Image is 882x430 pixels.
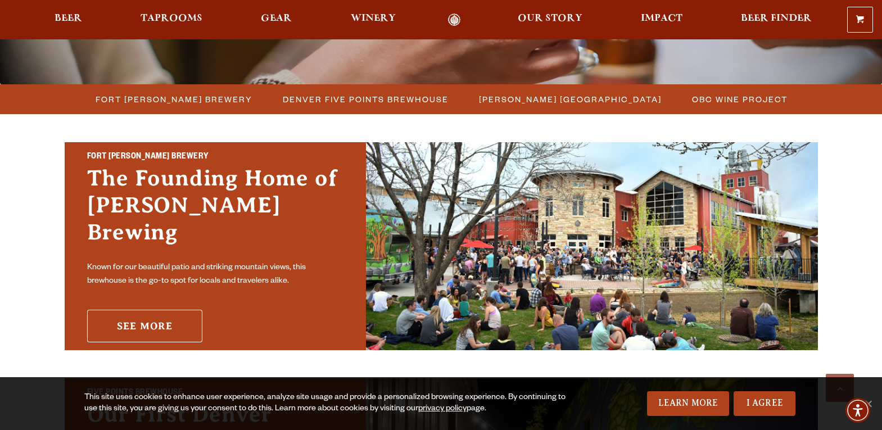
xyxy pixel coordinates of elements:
a: Scroll to top [826,374,854,402]
a: Beer Finder [734,13,819,26]
a: Beer [47,13,89,26]
span: Fort [PERSON_NAME] Brewery [96,91,252,107]
span: Taprooms [141,14,202,23]
a: Odell Home [433,13,476,26]
span: [PERSON_NAME] [GEOGRAPHIC_DATA] [479,91,662,107]
a: Our Story [510,13,590,26]
a: See More [87,310,202,342]
div: Accessibility Menu [845,398,870,423]
span: Gear [261,14,292,23]
span: OBC Wine Project [692,91,788,107]
span: Beer [55,14,82,23]
span: Winery [351,14,396,23]
a: Taprooms [133,13,210,26]
a: Denver Five Points Brewhouse [276,91,454,107]
a: Winery [343,13,403,26]
span: Beer Finder [741,14,812,23]
span: Impact [641,14,682,23]
p: Known for our beautiful patio and striking mountain views, this brewhouse is the go-to spot for l... [87,261,343,288]
a: [PERSON_NAME] [GEOGRAPHIC_DATA] [472,91,667,107]
img: Fort Collins Brewery & Taproom' [366,142,818,350]
a: OBC Wine Project [685,91,793,107]
h3: The Founding Home of [PERSON_NAME] Brewing [87,165,343,257]
a: I Agree [734,391,795,416]
h2: Fort [PERSON_NAME] Brewery [87,150,343,165]
a: Learn More [647,391,730,416]
a: privacy policy [418,405,467,414]
div: This site uses cookies to enhance user experience, analyze site usage and provide a personalized ... [84,392,580,415]
a: Gear [254,13,299,26]
a: Fort [PERSON_NAME] Brewery [89,91,258,107]
span: Denver Five Points Brewhouse [283,91,449,107]
span: Our Story [518,14,582,23]
a: Impact [634,13,690,26]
